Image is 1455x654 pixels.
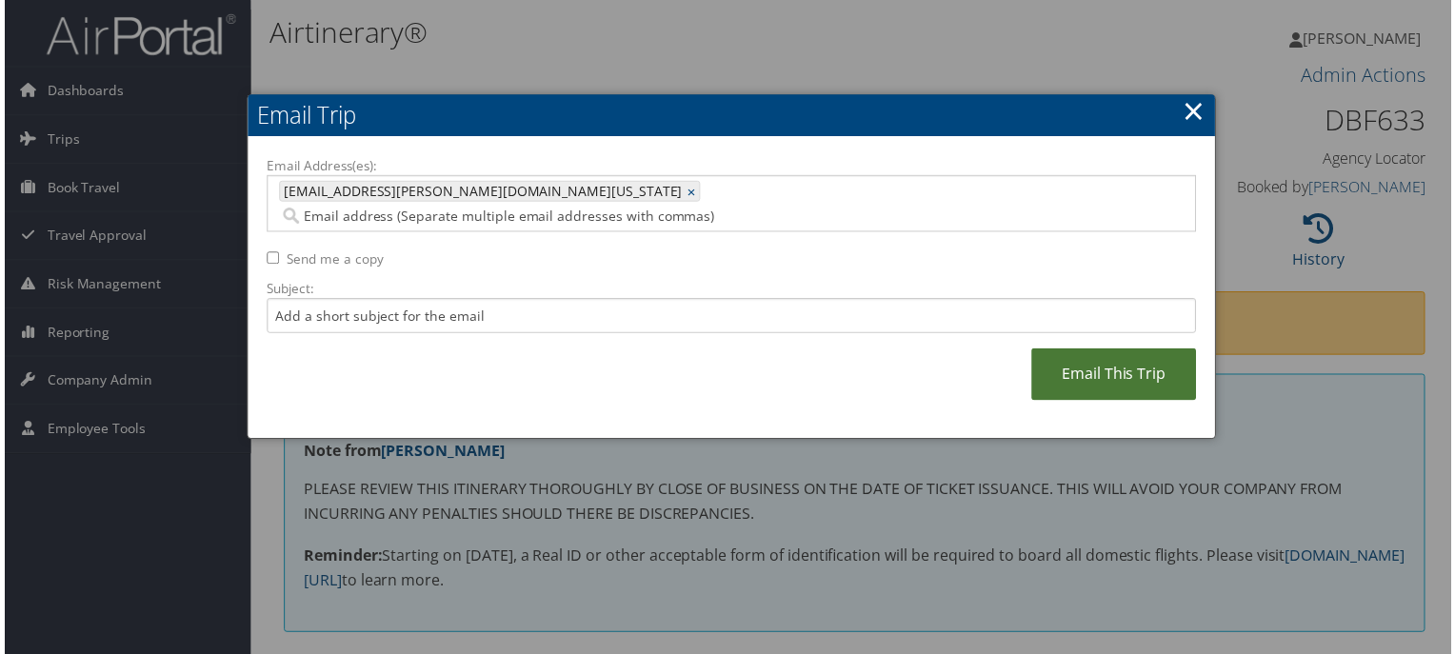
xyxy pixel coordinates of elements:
label: Subject: [264,281,1199,300]
a: Email This Trip [1033,350,1199,403]
a: × [1186,92,1207,130]
input: Add a short subject for the email [264,300,1199,335]
span: [EMAIL_ADDRESS][PERSON_NAME][DOMAIN_NAME][US_STATE] [277,183,682,202]
h2: Email Trip [245,95,1218,137]
label: Email Address(es): [264,157,1199,176]
input: Email address (Separate multiple email addresses with commas) [276,208,947,227]
label: Send me a copy [284,251,381,270]
a: × [687,183,699,202]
